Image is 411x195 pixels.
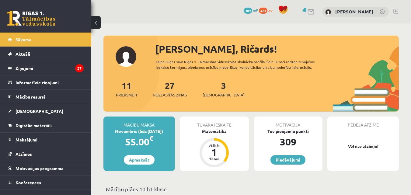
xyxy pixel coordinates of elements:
[8,33,84,47] a: Sākums
[180,117,249,128] div: Tuvākā ieskaite
[8,118,84,132] a: Digitālie materiāli
[153,80,187,98] a: 27Neizlasītās ziņas
[103,134,175,149] div: 55.00
[16,37,31,42] span: Sākums
[268,8,272,12] span: xp
[16,123,52,128] span: Digitālie materiāli
[156,59,333,70] div: Laipni lūgts savā Rīgas 1. Tālmācības vidusskolas skolnieka profilā. Šeit Tu vari redzēt tuvojošo...
[124,155,155,165] a: Apmaksāt
[259,8,275,12] a: 423 xp
[205,147,223,157] div: 1
[8,133,84,147] a: Maksājumi
[106,185,396,193] p: Mācību plāns 10.b1 klase
[335,9,373,15] a: [PERSON_NAME]
[8,47,84,61] a: Aktuāli
[153,92,187,98] span: Neizlasītās ziņas
[8,176,84,190] a: Konferences
[203,92,245,98] span: [DEMOGRAPHIC_DATA]
[8,90,84,104] a: Mācību resursi
[254,134,323,149] div: 309
[325,9,331,15] img: Ričards Garais
[327,117,399,128] div: Pēdējā atzīme
[16,180,41,185] span: Konferences
[180,128,249,168] a: Matemātika Atlicis 1 dienas
[155,42,399,56] div: [PERSON_NAME], Ričards!
[116,92,137,98] span: Priekšmeti
[103,117,175,128] div: Mācību maksa
[8,161,84,175] a: Motivācijas programma
[254,117,323,128] div: Motivācija
[16,108,63,114] span: [DEMOGRAPHIC_DATA]
[16,75,84,89] legend: Informatīvie ziņojumi
[205,144,223,147] div: Atlicis
[254,128,323,134] div: Tev pieejamie punkti
[103,128,175,134] div: Novembris (līdz [DATE])
[259,8,267,14] span: 423
[180,128,249,134] div: Matemātika
[116,80,137,98] a: 11Priekšmeti
[244,8,252,14] span: 309
[8,61,84,75] a: Ziņojumi27
[16,61,84,75] legend: Ziņojumi
[330,143,396,149] p: Vēl nav atzīmju!
[7,11,55,26] a: Rīgas 1. Tālmācības vidusskola
[203,80,245,98] a: 3[DEMOGRAPHIC_DATA]
[16,51,30,57] span: Aktuāli
[8,75,84,89] a: Informatīvie ziņojumi
[16,133,84,147] legend: Maksājumi
[149,134,153,143] span: €
[75,64,84,72] i: 27
[244,8,258,12] a: 309 mP
[16,165,64,171] span: Motivācijas programma
[8,104,84,118] a: [DEMOGRAPHIC_DATA]
[16,151,32,157] span: Atzīmes
[8,147,84,161] a: Atzīmes
[253,8,258,12] span: mP
[16,94,45,99] span: Mācību resursi
[205,157,223,161] div: dienas
[270,155,305,165] a: Piedāvājumi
